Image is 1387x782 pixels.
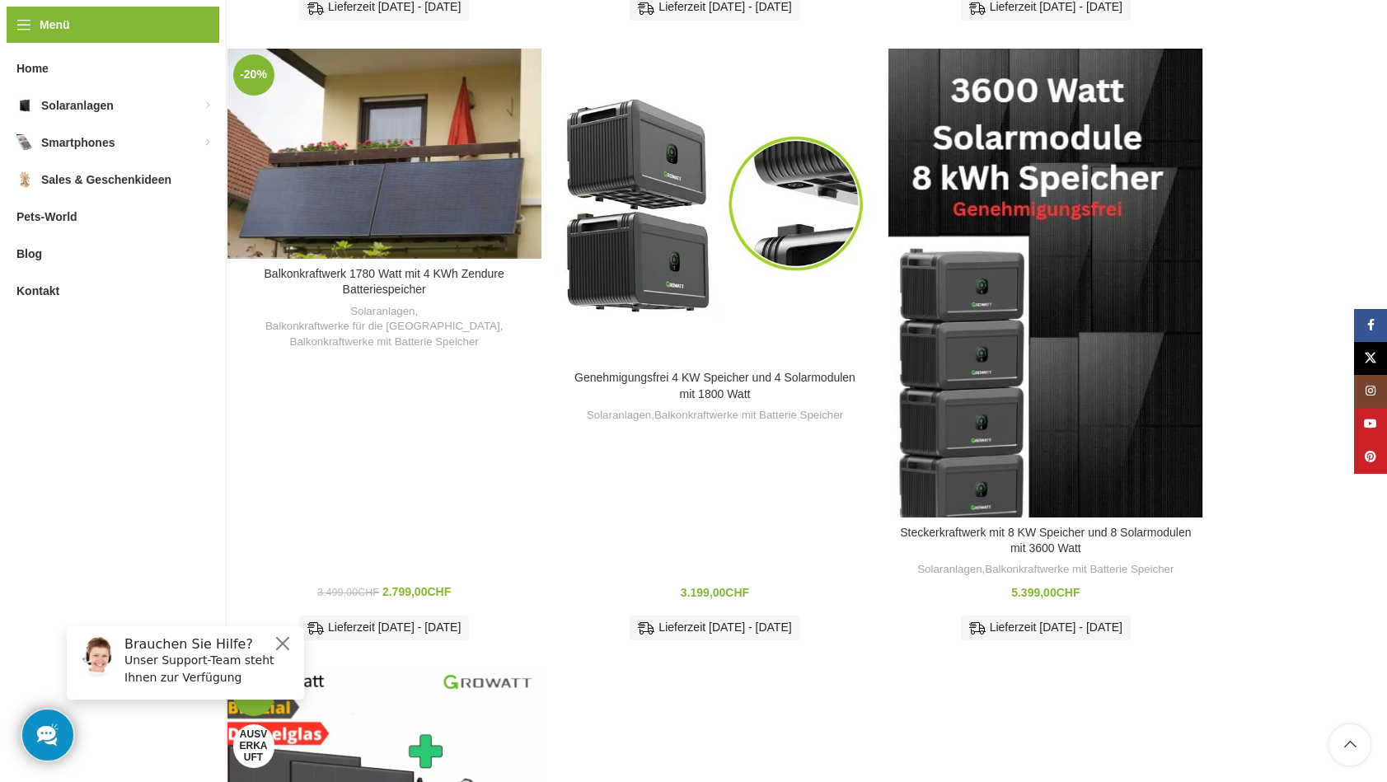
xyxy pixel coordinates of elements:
[16,54,49,83] span: Home
[630,616,799,640] div: Lieferzeit [DATE] - [DATE]
[16,171,33,188] img: Sales & Geschenkideen
[236,304,533,350] div: , ,
[233,724,274,768] span: Ausverkauft
[897,562,1194,578] div: ,
[574,371,855,400] a: Genehmigungsfrei 4 KW Speicher und 4 Solarmodulen mit 1800 Watt
[1354,441,1387,474] a: Pinterest Social Link
[41,165,171,194] span: Sales & Geschenkideen
[985,562,1174,578] a: Balkonkraftwerke mit Batterie Speicher
[558,49,872,363] a: Genehmigungsfrei 4 KW Speicher und 4 Solarmodulen mit 1800 Watt
[16,202,77,232] span: Pets-World
[40,16,70,34] span: Menü
[1329,724,1371,766] a: Scroll to top button
[71,23,241,39] h6: Brauchen Sie Hilfe?
[23,23,64,64] img: Customer service
[227,49,541,259] a: Balkonkraftwerk 1780 Watt mit 4 KWh Zendure Batteriespeicher
[900,526,1191,555] a: Steckerkraftwerk mit 8 KW Speicher und 8 Solarmodulen mit 3600 Watt
[350,304,415,320] a: Solaranlagen
[219,21,239,40] button: Close
[41,128,115,157] span: Smartphones
[917,562,982,578] a: Solaranlagen
[1354,342,1387,375] a: X Social Link
[725,586,749,599] span: CHF
[888,49,1202,517] a: Steckerkraftwerk mit 8 KW Speicher und 8 Solarmodulen mit 3600 Watt
[16,239,42,269] span: Blog
[1354,309,1387,342] a: Facebook Social Link
[1354,375,1387,408] a: Instagram Social Link
[290,335,479,350] a: Balkonkraftwerke mit Batterie Speicher
[358,587,379,598] span: CHF
[16,276,59,306] span: Kontakt
[317,587,379,598] bdi: 3.499,00
[654,408,843,424] a: Balkonkraftwerke mit Batterie Speicher
[16,97,33,114] img: Solaranlagen
[1354,408,1387,441] a: YouTube Social Link
[299,616,469,640] div: Lieferzeit [DATE] - [DATE]
[265,319,500,335] a: Balkonkraftwerke für die [GEOGRAPHIC_DATA]
[681,586,749,599] bdi: 3.199,00
[233,54,274,96] span: -20%
[382,585,451,598] bdi: 2.799,00
[265,267,504,297] a: Balkonkraftwerk 1780 Watt mit 4 KWh Zendure Batteriespeicher
[1011,586,1080,599] bdi: 5.399,00
[16,134,33,151] img: Smartphones
[961,616,1131,640] div: Lieferzeit [DATE] - [DATE]
[71,39,241,73] p: Unser Support-Team steht Ihnen zur Verfügung
[41,91,114,120] span: Solaranlagen
[587,408,651,424] a: Solaranlagen
[1057,586,1080,599] span: CHF
[566,408,864,424] div: ,
[427,585,451,598] span: CHF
